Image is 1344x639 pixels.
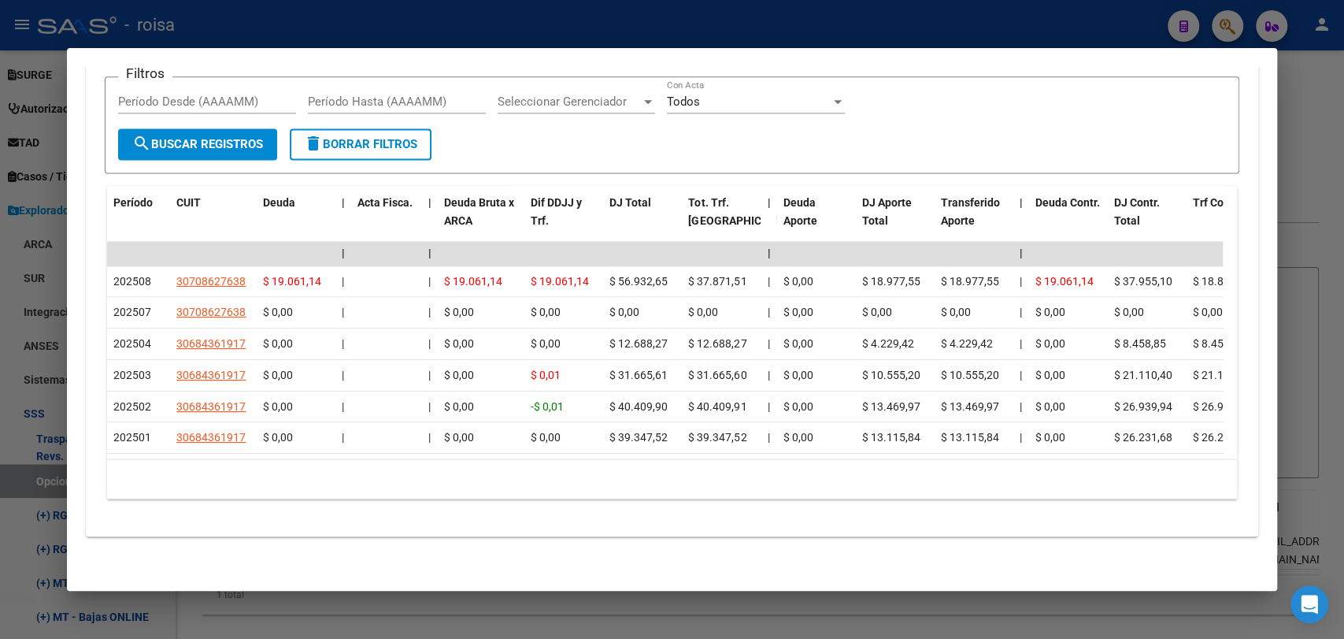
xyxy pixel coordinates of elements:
[761,186,776,255] datatable-header-cell: |
[342,337,344,350] span: |
[263,369,293,381] span: $ 0,00
[531,275,589,288] span: $ 19.061,14
[1192,275,1250,288] span: $ 18.893,96
[257,186,335,255] datatable-header-cell: Deuda
[531,337,561,350] span: $ 0,00
[940,431,998,444] span: $ 13.115,84
[861,275,920,288] span: $ 18.977,55
[118,65,172,82] h3: Filtros
[688,400,746,413] span: $ 40.409,91
[609,306,639,318] span: $ 0,00
[861,196,911,227] span: DJ Aporte Total
[783,275,813,288] span: $ 0,00
[263,431,293,444] span: $ 0,00
[688,196,795,227] span: Tot. Trf. [GEOGRAPHIC_DATA]
[176,369,246,381] span: 30684361917
[1019,247,1022,259] span: |
[438,186,524,255] datatable-header-cell: Deuda Bruta x ARCA
[1192,306,1222,318] span: $ 0,00
[113,431,151,444] span: 202501
[1019,369,1021,381] span: |
[1035,337,1064,350] span: $ 0,00
[1019,275,1021,288] span: |
[1035,275,1093,288] span: $ 19.061,14
[428,369,431,381] span: |
[940,275,998,288] span: $ 18.977,55
[1113,275,1172,288] span: $ 37.955,10
[609,337,668,350] span: $ 12.688,27
[113,306,151,318] span: 202507
[290,128,431,160] button: Borrar Filtros
[531,431,561,444] span: $ 0,00
[861,306,891,318] span: $ 0,00
[767,369,769,381] span: |
[113,369,151,381] span: 202503
[263,337,293,350] span: $ 0,00
[609,196,651,209] span: DJ Total
[861,431,920,444] span: $ 13.115,84
[304,134,323,153] mat-icon: delete
[767,306,769,318] span: |
[176,196,201,209] span: CUIT
[1019,431,1021,444] span: |
[342,369,344,381] span: |
[609,369,668,381] span: $ 31.665,61
[531,306,561,318] span: $ 0,00
[444,196,514,227] span: Deuda Bruta x ARCA
[176,400,246,413] span: 30684361917
[688,337,746,350] span: $ 12.688,27
[1019,196,1022,209] span: |
[783,196,816,227] span: Deuda Aporte
[1019,400,1021,413] span: |
[609,431,668,444] span: $ 39.347,52
[1035,431,1064,444] span: $ 0,00
[176,431,246,444] span: 30684361917
[688,275,746,288] span: $ 37.871,51
[113,196,153,209] span: Período
[342,306,344,318] span: |
[428,306,431,318] span: |
[263,275,321,288] span: $ 19.061,14
[776,186,855,255] datatable-header-cell: Deuda Aporte
[783,306,813,318] span: $ 0,00
[940,196,999,227] span: Transferido Aporte
[176,275,246,288] span: 30708627638
[176,306,246,318] span: 30708627638
[603,186,682,255] datatable-header-cell: DJ Total
[444,400,474,413] span: $ 0,00
[1019,306,1021,318] span: |
[609,400,668,413] span: $ 40.409,90
[428,275,431,288] span: |
[428,431,431,444] span: |
[861,337,913,350] span: $ 4.229,42
[428,196,431,209] span: |
[940,369,998,381] span: $ 10.555,20
[1113,306,1143,318] span: $ 0,00
[767,247,770,259] span: |
[1107,186,1186,255] datatable-header-cell: DJ Contr. Total
[444,337,474,350] span: $ 0,00
[855,186,934,255] datatable-header-cell: DJ Aporte Total
[1035,369,1064,381] span: $ 0,00
[783,369,813,381] span: $ 0,00
[1035,306,1064,318] span: $ 0,00
[940,306,970,318] span: $ 0,00
[1028,186,1107,255] datatable-header-cell: Deuda Contr.
[1113,369,1172,381] span: $ 21.110,40
[531,400,564,413] span: -$ 0,01
[498,95,641,109] span: Seleccionar Gerenciador
[767,275,769,288] span: |
[1192,337,1244,350] span: $ 8.458,85
[107,186,170,255] datatable-header-cell: Período
[1019,337,1021,350] span: |
[357,196,413,209] span: Acta Fisca.
[1192,196,1239,209] span: Trf Contr.
[428,247,431,259] span: |
[113,337,151,350] span: 202504
[531,196,582,227] span: Dif DDJJ y Trf.
[1035,196,1099,209] span: Deuda Contr.
[783,400,813,413] span: $ 0,00
[524,186,603,255] datatable-header-cell: Dif DDJJ y Trf.
[1113,431,1172,444] span: $ 26.231,68
[428,337,431,350] span: |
